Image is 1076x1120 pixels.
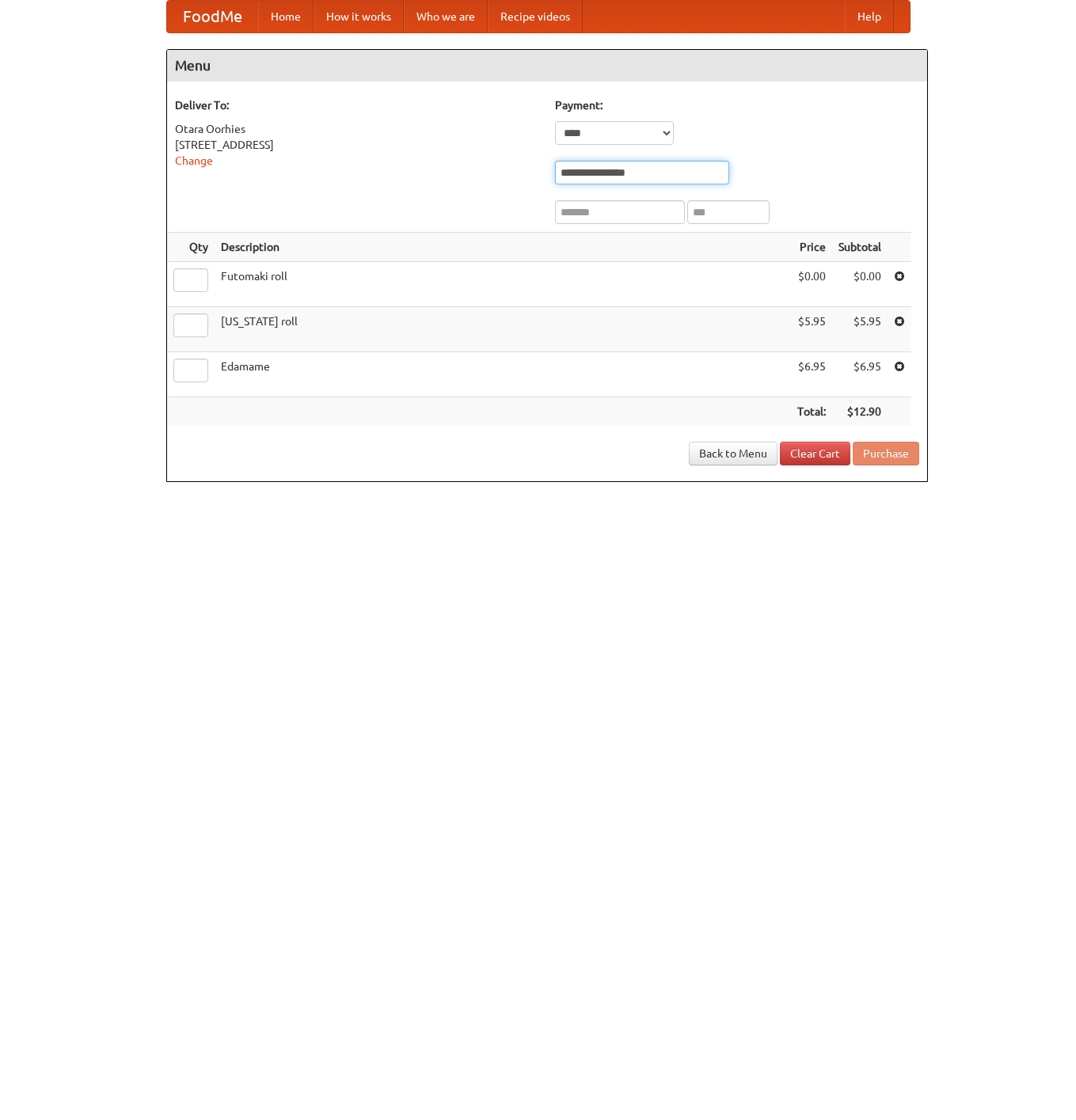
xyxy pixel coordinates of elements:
a: Home [258,1,314,32]
div: Otara Oorhies [175,121,539,137]
a: Back to Menu [689,442,778,465]
td: $0.00 [791,262,832,307]
a: FoodMe [167,1,258,32]
th: $12.90 [832,397,888,427]
td: Edamame [215,352,791,397]
a: How it works [314,1,404,32]
td: $6.95 [832,352,888,397]
th: Total: [791,397,832,427]
a: Recipe videos [488,1,583,32]
h5: Deliver To: [175,97,539,113]
h5: Payment: [555,97,919,113]
button: Purchase [853,442,919,465]
a: Who we are [404,1,488,32]
td: $6.95 [791,352,832,397]
div: [STREET_ADDRESS] [175,137,539,153]
a: Clear Cart [780,442,850,465]
a: Change [175,154,213,167]
td: $0.00 [832,262,888,307]
th: Subtotal [832,233,888,262]
td: [US_STATE] roll [215,307,791,352]
a: Help [845,1,894,32]
th: Price [791,233,832,262]
td: Futomaki roll [215,262,791,307]
th: Qty [167,233,215,262]
h4: Menu [167,50,927,82]
td: $5.95 [832,307,888,352]
td: $5.95 [791,307,832,352]
th: Description [215,233,791,262]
